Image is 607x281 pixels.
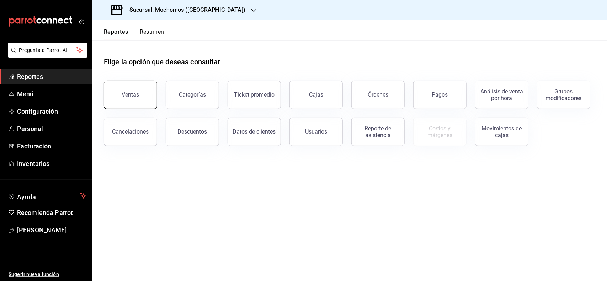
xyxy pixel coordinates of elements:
[289,81,343,109] button: Cajas
[179,91,206,98] div: Categorías
[228,81,281,109] button: Ticket promedio
[475,81,528,109] button: Análisis de venta por hora
[351,81,405,109] button: Órdenes
[104,28,164,40] div: navigation tabs
[78,18,84,24] button: open_drawer_menu
[368,91,388,98] div: Órdenes
[432,91,448,98] div: Pagos
[17,208,86,217] span: Recomienda Parrot
[305,128,327,135] div: Usuarios
[122,91,139,98] div: Ventas
[537,81,590,109] button: Grupos modificadores
[233,128,276,135] div: Datos de clientes
[104,81,157,109] button: Ventas
[542,88,586,102] div: Grupos modificadores
[112,128,149,135] div: Cancelaciones
[124,6,245,14] h3: Sucursal: Mochomos ([GEOGRAPHIC_DATA])
[17,159,86,168] span: Inventarios
[351,118,405,146] button: Reporte de asistencia
[19,47,76,54] span: Pregunta a Parrot AI
[178,128,207,135] div: Descuentos
[104,28,128,40] button: Reportes
[17,72,86,81] span: Reportes
[228,118,281,146] button: Datos de clientes
[475,118,528,146] button: Movimientos de cajas
[166,118,219,146] button: Descuentos
[104,118,157,146] button: Cancelaciones
[413,81,467,109] button: Pagos
[140,28,164,40] button: Resumen
[480,125,524,139] div: Movimientos de cajas
[104,56,220,67] h1: Elige la opción que deseas consultar
[418,125,462,139] div: Costos y márgenes
[8,43,87,58] button: Pregunta a Parrot AI
[17,89,86,99] span: Menú
[9,271,86,278] span: Sugerir nueva función
[480,88,524,102] div: Análisis de venta por hora
[5,52,87,59] a: Pregunta a Parrot AI
[309,91,323,98] div: Cajas
[234,91,275,98] div: Ticket promedio
[356,125,400,139] div: Reporte de asistencia
[17,107,86,116] span: Configuración
[289,118,343,146] button: Usuarios
[17,141,86,151] span: Facturación
[17,225,86,235] span: [PERSON_NAME]
[17,191,77,200] span: Ayuda
[413,118,467,146] button: Contrata inventarios para ver este reporte
[166,81,219,109] button: Categorías
[17,124,86,134] span: Personal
